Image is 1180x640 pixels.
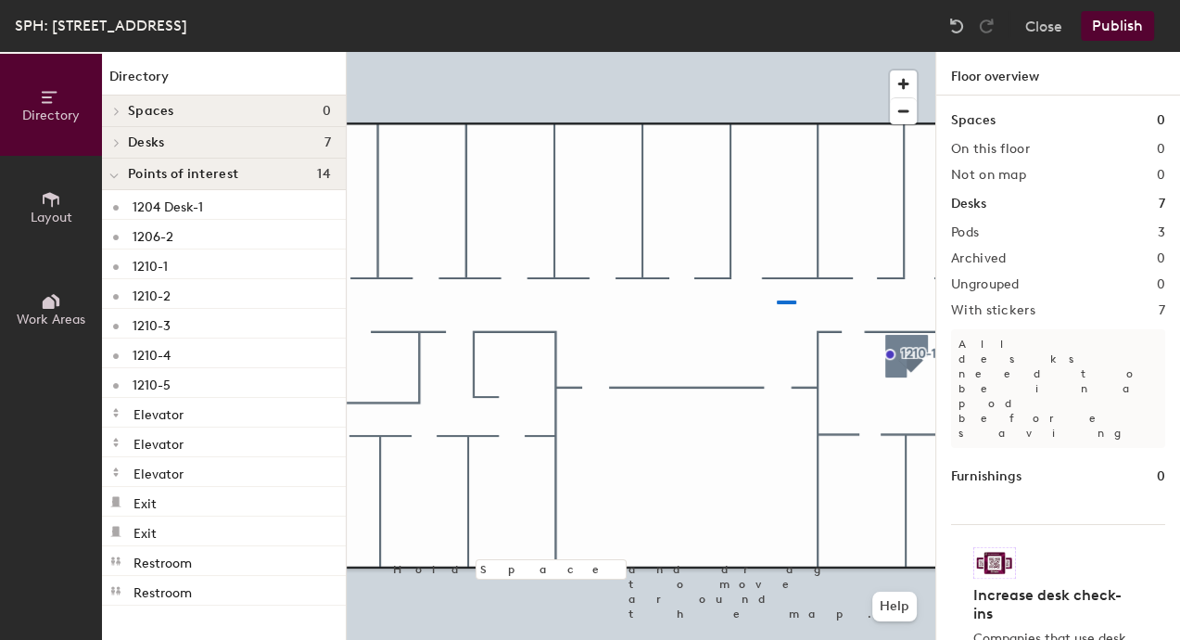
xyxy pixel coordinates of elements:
[951,142,1030,157] h2: On this floor
[1025,11,1062,41] button: Close
[1158,225,1165,240] h2: 3
[133,461,184,482] p: Elevator
[133,224,173,245] p: 1206-2
[1157,277,1165,292] h2: 0
[133,431,184,453] p: Elevator
[133,491,157,512] p: Exit
[1157,110,1165,131] h1: 0
[133,402,184,423] p: Elevator
[977,17,996,35] img: Redo
[951,225,979,240] h2: Pods
[1157,467,1165,487] h1: 0
[133,283,171,304] p: 1210-2
[951,194,986,214] h1: Desks
[1157,168,1165,183] h2: 0
[133,520,157,542] p: Exit
[936,52,1180,96] h1: Floor overview
[133,313,171,334] p: 1210-3
[133,342,171,364] p: 1210-4
[1157,251,1165,266] h2: 0
[133,253,168,275] p: 1210-1
[1159,303,1165,318] h2: 7
[324,135,331,150] span: 7
[1081,11,1154,41] button: Publish
[128,104,174,119] span: Spaces
[951,467,1021,487] h1: Furnishings
[951,110,996,131] h1: Spaces
[133,372,171,393] p: 1210-5
[17,312,85,327] span: Work Areas
[947,17,966,35] img: Undo
[128,167,238,182] span: Points of interest
[133,580,192,601] p: Restroom
[1157,142,1165,157] h2: 0
[31,210,72,225] span: Layout
[973,586,1132,623] h4: Increase desk check-ins
[133,194,203,215] p: 1204 Desk-1
[973,547,1016,579] img: Sticker logo
[1159,194,1165,214] h1: 7
[128,135,164,150] span: Desks
[951,168,1026,183] h2: Not on map
[323,104,331,119] span: 0
[951,303,1035,318] h2: With stickers
[133,550,192,571] p: Restroom
[22,108,80,123] span: Directory
[15,14,187,37] div: SPH: [STREET_ADDRESS]
[317,167,331,182] span: 14
[872,592,917,621] button: Help
[951,251,1006,266] h2: Archived
[102,67,346,96] h1: Directory
[951,277,1020,292] h2: Ungrouped
[951,329,1165,448] p: All desks need to be in a pod before saving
